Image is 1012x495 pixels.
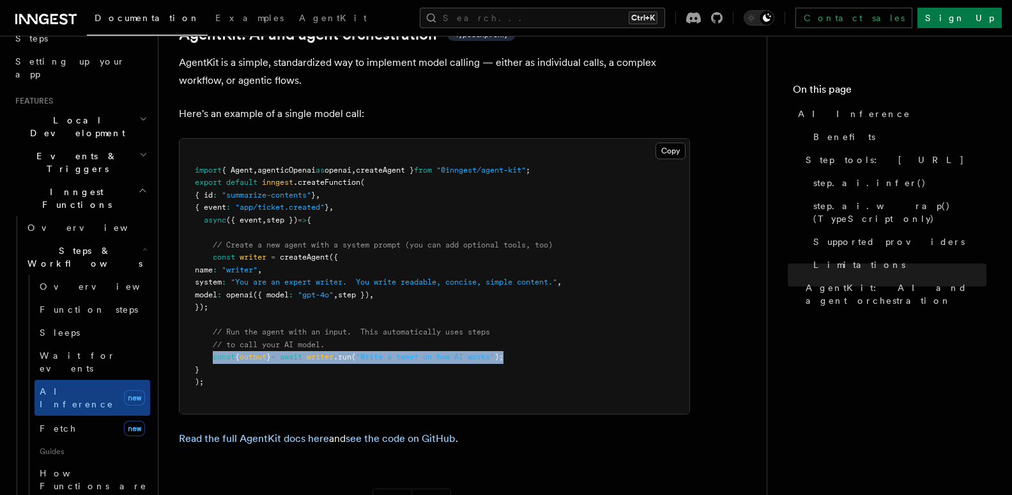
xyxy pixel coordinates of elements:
span: Steps & Workflows [22,244,142,270]
button: Toggle dark mode [744,10,774,26]
a: Step tools: [URL] [801,148,986,171]
span: inngest [262,178,293,187]
span: // Create a new agent with a system prompt (you can add optional tools, too) [213,240,553,249]
a: Setting up your app [10,50,150,86]
span: AI Inference [798,107,910,120]
span: } [311,191,316,200]
a: step.ai.wrap() (TypeScript only) [808,194,986,230]
a: Read the full AgentKit docs here [179,432,329,444]
span: step.ai.wrap() (TypeScript only) [813,200,986,225]
span: { [235,352,240,361]
h4: On this page [793,82,986,102]
span: Examples [215,13,284,23]
a: Function steps [34,298,150,321]
span: Wait for events [40,350,116,373]
span: Overview [27,223,159,233]
span: } [325,203,329,212]
span: from [414,166,432,175]
a: Limitations [808,253,986,276]
span: step.ai.infer() [813,177,926,189]
span: writer [307,352,333,361]
span: async [204,216,226,224]
span: : [226,203,231,212]
a: AgentKit: AI and agent orchestration [801,276,986,312]
span: system [195,278,222,287]
span: Overview [40,281,171,292]
span: ({ model [253,290,289,299]
span: const [213,253,235,262]
a: see the code on GitHub [346,432,456,444]
span: Limitations [813,258,905,271]
span: AgentKit: AI and agent orchestration [806,281,986,307]
span: writer [240,253,266,262]
span: { Agent [222,166,253,175]
span: , [351,166,356,175]
span: const [213,352,235,361]
span: => [298,216,307,224]
span: openai [226,290,253,299]
span: Benefits [813,130,875,143]
span: : [289,290,293,299]
span: = [271,253,275,262]
kbd: Ctrl+K [629,12,657,24]
span: : [213,265,217,274]
span: } [266,352,271,361]
span: output [240,352,266,361]
button: Copy [655,143,686,159]
span: Guides [34,441,150,462]
span: Inngest Functions [10,185,138,211]
span: as [316,166,325,175]
span: ( [351,352,356,361]
span: model [195,290,217,299]
a: AI Inference [793,102,986,125]
span: "app/ticket.created" [235,203,325,212]
p: AgentKit is a simple, standardized way to implement model calling — either as individual calls, a... [179,54,690,90]
button: Search...Ctrl+K [420,8,665,28]
span: new [124,421,145,436]
a: AI Inferencenew [34,380,150,416]
span: "summarize-contents" [222,191,311,200]
span: Fetch [40,423,77,434]
span: openai [325,166,351,175]
button: Local Development [10,109,150,145]
a: Supported providers [808,230,986,253]
span: , [262,216,266,224]
span: Supported providers [813,235,965,248]
p: and . [179,430,690,448]
span: step }) [266,216,298,224]
span: ; [526,166,530,175]
span: await [280,352,302,361]
span: name [195,265,213,274]
button: Events & Triggers [10,145,150,180]
a: Fetchnew [34,416,150,441]
span: step }) [338,290,369,299]
span: // Run the agent with an input. This automatically uses steps [213,327,490,336]
span: ({ [329,253,338,262]
span: { event [195,203,226,212]
a: Sleeps [34,321,150,344]
span: agenticOpenai [257,166,316,175]
p: Here's an example of a single model call: [179,105,690,123]
a: Sign Up [917,8,1002,28]
span: "You are an expert writer. You write readable, concise, simple content." [231,278,557,287]
span: , [257,265,262,274]
span: ); [195,377,204,386]
span: : [217,290,222,299]
span: , [557,278,562,287]
span: createAgent } [356,166,414,175]
span: ); [494,352,503,361]
a: AgentKit [291,4,374,35]
span: = [271,352,275,361]
span: "Write a tweet on how AI works" [356,352,494,361]
span: AI Inference [40,386,114,409]
span: .createFunction [293,178,360,187]
a: Benefits [808,125,986,148]
a: Overview [22,216,150,239]
span: ( [360,178,365,187]
span: export [195,178,222,187]
a: step.ai.infer() [808,171,986,194]
span: Setting up your app [15,56,125,79]
span: import [195,166,222,175]
span: { [307,216,311,224]
span: , [329,203,333,212]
